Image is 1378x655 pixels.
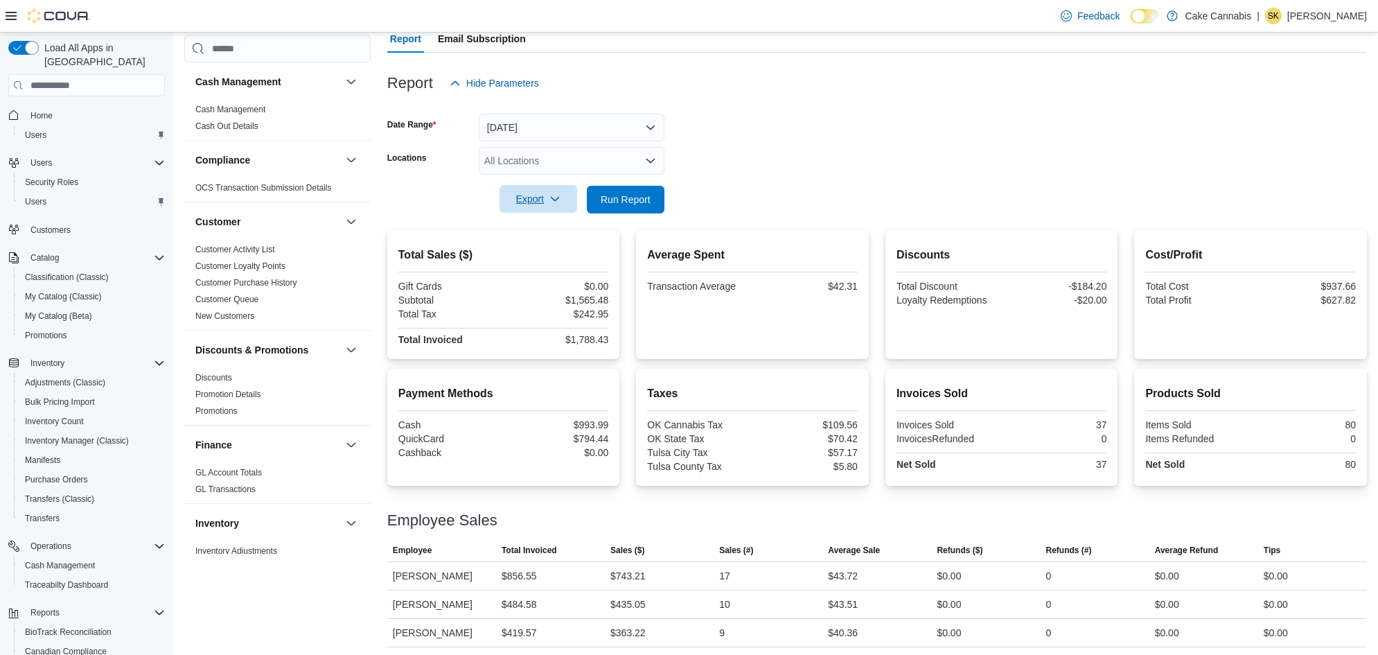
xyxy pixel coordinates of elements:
[19,308,165,324] span: My Catalog (Beta)
[1253,459,1356,470] div: 80
[896,385,1107,402] h2: Invoices Sold
[19,174,84,191] a: Security Roles
[19,413,89,430] a: Inventory Count
[1155,545,1219,556] span: Average Refund
[610,545,644,556] span: Sales ($)
[610,625,646,641] div: $363.22
[25,155,58,171] button: Users
[1145,385,1356,402] h2: Products Sold
[896,459,936,470] strong: Net Sold
[195,75,340,89] button: Cash Management
[19,288,165,305] span: My Catalog (Classic)
[184,101,371,140] div: Cash Management
[195,153,250,167] h3: Compliance
[25,330,67,341] span: Promotions
[719,596,730,613] div: 10
[3,220,170,240] button: Customers
[937,568,961,584] div: $0.00
[1145,419,1248,430] div: Items Sold
[30,358,64,369] span: Inventory
[3,105,170,125] button: Home
[195,516,239,530] h3: Inventory
[466,76,539,90] span: Hide Parameters
[19,433,165,449] span: Inventory Manager (Classic)
[25,455,60,466] span: Manifests
[19,193,52,210] a: Users
[502,625,537,641] div: $419.57
[1145,281,1248,292] div: Total Cost
[25,355,70,372] button: Inventory
[647,419,750,430] div: OK Cannabis Tax
[387,119,436,130] label: Date Range
[896,433,999,444] div: InvoicesRefunded
[1131,9,1160,24] input: Dark Mode
[896,419,999,430] div: Invoices Sold
[3,248,170,268] button: Catalog
[19,269,114,286] a: Classification (Classic)
[1155,568,1179,584] div: $0.00
[647,385,858,402] h2: Taxes
[19,433,134,449] a: Inventory Manager (Classic)
[506,295,609,306] div: $1,565.48
[25,196,46,207] span: Users
[755,281,858,292] div: $42.31
[937,545,982,556] span: Refunds ($)
[387,152,427,164] label: Locations
[398,419,501,430] div: Cash
[1268,8,1279,24] span: SK
[647,447,750,458] div: Tulsa City Tax
[398,247,609,263] h2: Total Sales ($)
[1253,295,1356,306] div: $627.82
[19,452,165,469] span: Manifests
[195,153,340,167] button: Compliance
[19,394,100,410] a: Bulk Pricing Import
[195,468,262,478] a: GL Account Totals
[195,121,258,131] a: Cash Out Details
[1145,247,1356,263] h2: Cost/Profit
[25,494,94,505] span: Transfers (Classic)
[25,221,165,238] span: Customers
[30,541,71,552] span: Operations
[647,461,750,472] div: Tulsa County Tax
[25,311,92,322] span: My Catalog (Beta)
[1145,459,1185,470] strong: Net Sold
[1265,8,1282,24] div: Samuel Keathley
[506,308,609,320] div: $242.95
[1005,419,1107,430] div: 37
[25,250,165,266] span: Catalog
[1145,295,1248,306] div: Total Profit
[195,311,254,321] a: New Customers
[195,438,340,452] button: Finance
[1005,295,1107,306] div: -$20.00
[195,343,340,357] button: Discounts & Promotions
[25,355,165,372] span: Inventory
[30,110,53,121] span: Home
[1264,568,1288,584] div: $0.00
[25,155,165,171] span: Users
[500,185,577,213] button: Export
[398,334,463,345] strong: Total Invoiced
[1005,459,1107,470] div: 37
[14,451,170,470] button: Manifests
[1264,625,1288,641] div: $0.00
[19,577,114,593] a: Traceabilty Dashboard
[25,435,129,446] span: Inventory Manager (Classic)
[19,557,100,574] a: Cash Management
[19,308,98,324] a: My Catalog (Beta)
[195,516,340,530] button: Inventory
[1253,433,1356,444] div: 0
[14,431,170,451] button: Inventory Manager (Classic)
[30,225,71,236] span: Customers
[828,625,858,641] div: $40.36
[14,373,170,392] button: Adjustments (Classic)
[3,353,170,373] button: Inventory
[828,545,880,556] span: Average Sale
[896,247,1107,263] h2: Discounts
[390,25,421,53] span: Report
[14,173,170,192] button: Security Roles
[1055,2,1125,30] a: Feedback
[25,177,78,188] span: Security Roles
[195,343,308,357] h3: Discounts & Promotions
[19,193,165,210] span: Users
[25,222,76,238] a: Customers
